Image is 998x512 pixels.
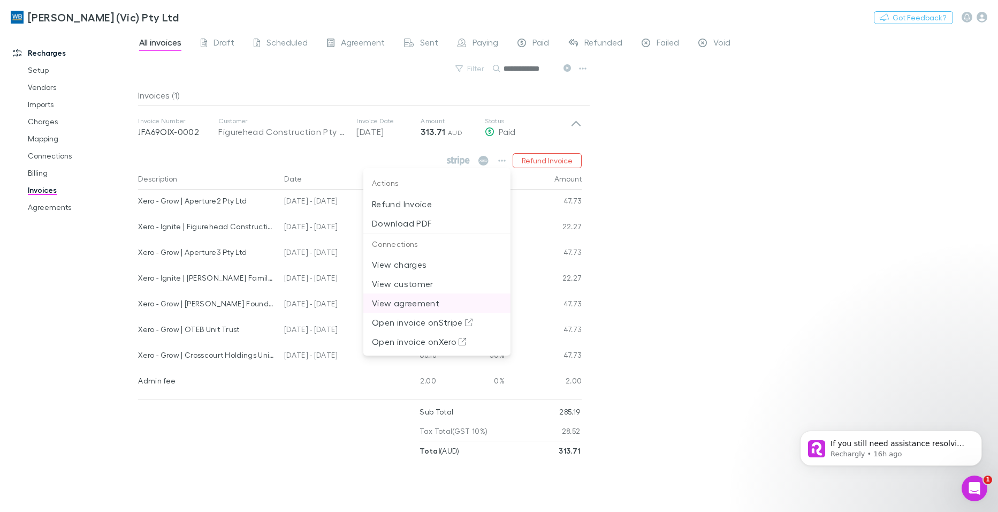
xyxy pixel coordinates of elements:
[363,258,511,268] a: View charges
[372,258,502,271] p: View charges
[363,316,511,326] a: Open invoice onStripe
[984,476,992,484] span: 1
[363,277,511,288] a: View customer
[363,172,511,194] p: Actions
[363,214,511,233] li: Download PDF
[784,408,998,483] iframe: Intercom notifications message
[363,216,511,227] a: Download PDF
[363,293,511,313] li: View agreement
[372,335,502,348] p: Open invoice on Xero
[372,198,502,210] p: Refund Invoice
[363,274,511,293] li: View customer
[363,255,511,274] li: View charges
[363,335,511,345] a: Open invoice onXero
[372,297,502,310] p: View agreement
[363,332,511,351] li: Open invoice onXero
[372,217,502,230] p: Download PDF
[363,234,511,255] p: Connections
[363,297,511,307] a: View agreement
[372,277,502,290] p: View customer
[363,194,511,214] li: Refund Invoice
[962,476,987,501] iframe: Intercom live chat
[372,316,502,329] p: Open invoice on Stripe
[363,313,511,332] li: Open invoice onStripe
